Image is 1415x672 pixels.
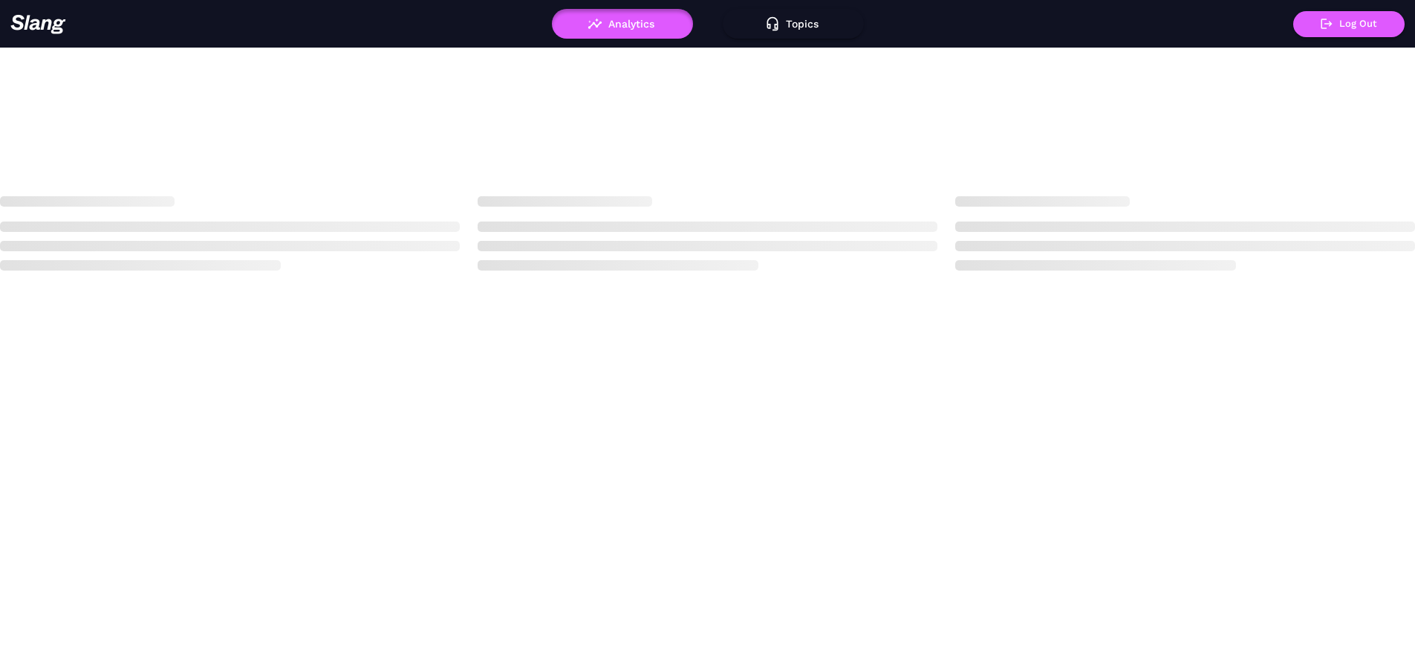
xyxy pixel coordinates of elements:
[723,9,864,39] button: Topics
[552,9,693,39] button: Analytics
[10,14,66,34] img: 623511267c55cb56e2f2a487_logo2.png
[1293,11,1405,37] button: Log Out
[552,18,693,28] a: Analytics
